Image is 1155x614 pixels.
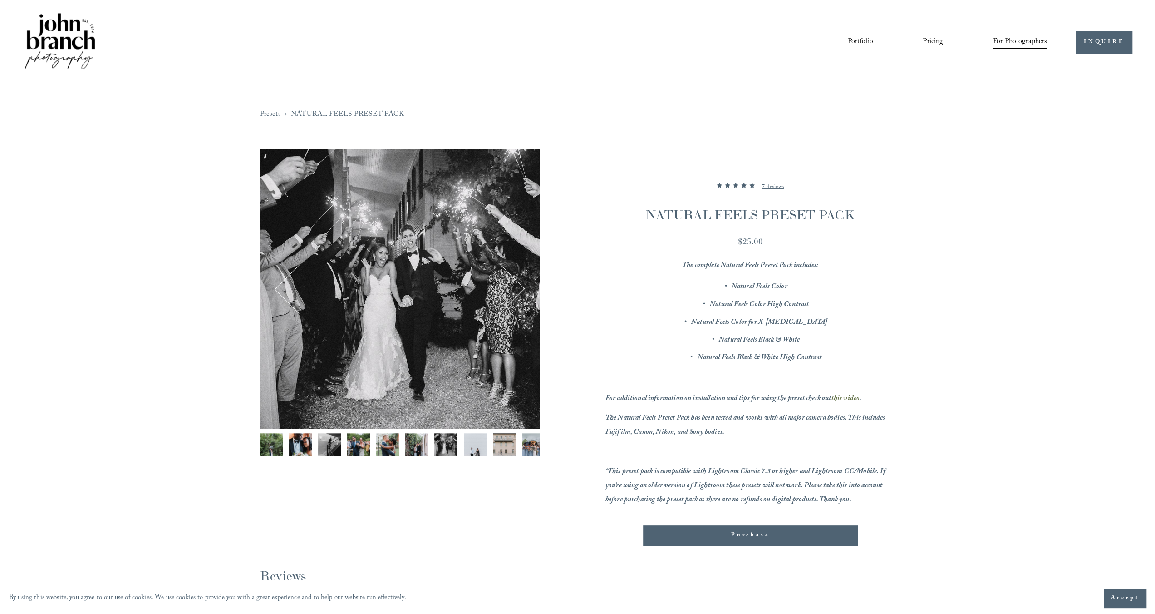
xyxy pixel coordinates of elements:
[9,592,406,605] p: By using this website, you agree to our use of cookies. We use cookies to provide you with a grea...
[993,35,1047,49] span: For Photographers
[260,433,540,460] div: Gallery thumbnails
[605,206,895,224] h1: NATURAL FEELS PRESET PACK
[376,433,399,456] button: Image 5 of 12
[732,281,787,293] em: Natural Feels Color
[376,433,399,456] img: best-lightroom-preset-natural-look.jpg
[605,393,831,405] em: For additional information on installation and tips for using the preset check out
[522,433,545,456] button: Image 10 of 12
[289,433,312,456] img: DSCF8972.jpg
[347,433,370,456] img: best-outdoor-north-carolina-wedding-photos.jpg
[643,525,858,545] div: Purchase
[318,433,341,456] img: raleigh-wedding-photographer.jpg
[923,35,943,50] a: Pricing
[478,267,522,311] button: Next
[831,393,860,405] a: this video
[23,11,97,73] img: John Branch IV Photography
[347,433,370,456] button: Image 4 of 12
[289,433,312,456] button: Image 2 of 12
[291,109,404,121] a: NATURAL FEELS PRESET PACK
[605,466,887,506] em: *This preset pack is compatible with Lightroom Classic 7.3 or higher and Lightroom CC/Mobile. If ...
[719,334,800,347] em: Natural Feels Black & White
[762,176,783,198] a: 7 Reviews
[434,433,457,456] button: Image 7 of 12
[1111,594,1139,603] span: Accept
[1076,31,1132,54] a: INQUIRE
[464,433,487,456] button: Image 8 of 12
[762,182,783,193] p: 7 Reviews
[260,567,895,584] h2: Reviews
[260,567,895,604] div: 4.6 average product rating
[260,149,540,429] img: FUJ15149.jpg
[493,433,516,456] button: Image 9 of 12
[260,433,283,456] button: Image 1 of 12
[260,109,281,121] a: Presets
[650,531,850,540] div: Purchase
[605,235,895,248] div: $25.00
[1104,589,1146,608] button: Accept
[405,433,428,456] button: Image 6 of 12
[405,433,428,456] img: DSCF9013.jpg
[710,299,809,311] em: Natural Feels Color High Contrast
[860,393,861,405] em: .
[260,149,540,522] section: Gallery
[464,433,487,456] img: FUJ18856 copy.jpg
[691,317,827,329] em: Natural Feels Color for X-[MEDICAL_DATA]
[522,433,545,456] img: DSCF8358.jpg
[277,267,321,311] button: Previous
[434,433,457,456] img: FUJ15149.jpg
[318,433,341,456] button: Image 3 of 12
[493,433,516,456] img: DSCF7340.jpg
[682,260,819,272] em: The complete Natural Feels Preset Pack includes:
[605,412,887,439] em: The Natural Feels Preset Pack has been tested and works with all major camera bodies. This includ...
[697,352,821,364] em: Natural Feels Black & White High Contrast
[260,433,283,456] img: lightroom-presets-natural-look.jpg
[993,35,1047,50] a: folder dropdown
[847,35,873,50] a: Portfolio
